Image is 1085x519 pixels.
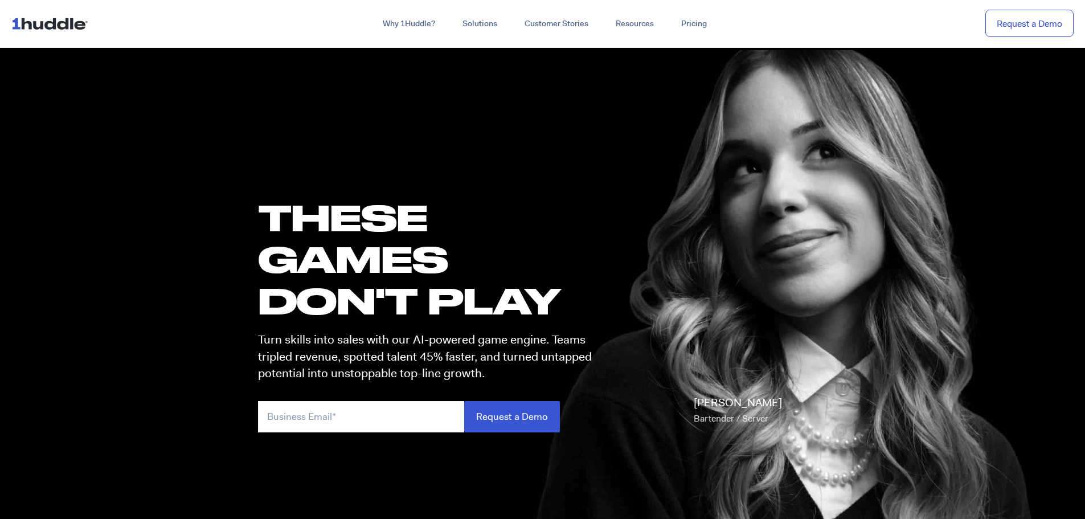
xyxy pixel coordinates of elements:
[694,395,782,427] p: [PERSON_NAME]
[694,412,768,424] span: Bartender / Server
[511,14,602,34] a: Customer Stories
[258,197,602,322] h1: these GAMES DON'T PLAY
[258,332,602,382] p: Turn skills into sales with our AI-powered game engine. Teams tripled revenue, spotted talent 45%...
[602,14,668,34] a: Resources
[258,401,464,432] input: Business Email*
[464,401,560,432] input: Request a Demo
[985,10,1074,38] a: Request a Demo
[449,14,511,34] a: Solutions
[369,14,449,34] a: Why 1Huddle?
[11,13,93,34] img: ...
[668,14,720,34] a: Pricing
